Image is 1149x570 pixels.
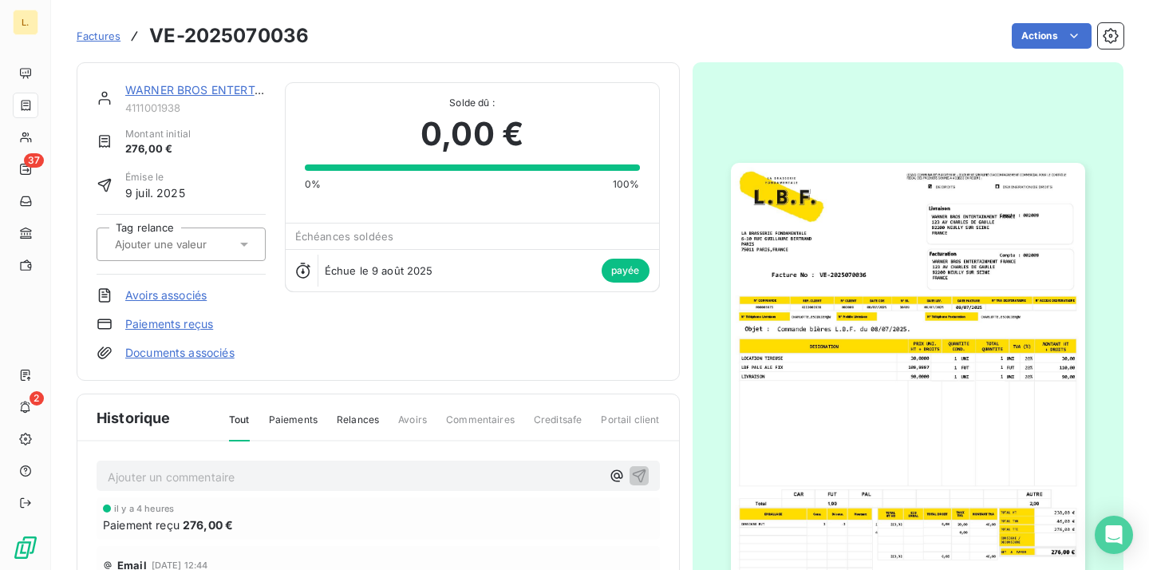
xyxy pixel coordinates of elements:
span: Tout [229,413,250,441]
span: Paiement reçu [103,517,180,533]
span: Historique [97,407,171,429]
span: Émise le [125,170,185,184]
span: 276,00 € [125,141,191,157]
span: 37 [24,153,44,168]
button: Actions [1012,23,1092,49]
span: il y a 4 heures [114,504,174,513]
a: Factures [77,28,120,44]
input: Ajouter une valeur [113,237,274,251]
span: payée [602,259,650,283]
span: 4111001938 [125,101,266,114]
span: Paiements [269,413,318,440]
span: Factures [77,30,120,42]
div: Open Intercom Messenger [1095,516,1133,554]
span: Échéances soldées [295,230,394,243]
span: Relances [337,413,379,440]
span: 0% [305,177,321,192]
a: Paiements reçus [125,316,213,332]
span: 100% [613,177,640,192]
span: Portail client [601,413,659,440]
a: Documents associés [125,345,235,361]
div: L. [13,10,38,35]
a: Avoirs associés [125,287,207,303]
span: Creditsafe [534,413,582,440]
h3: VE-2025070036 [149,22,309,50]
span: Échue le 9 août 2025 [325,264,433,277]
span: 9 juil. 2025 [125,184,185,201]
img: Logo LeanPay [13,535,38,560]
span: Solde dû : [305,96,640,110]
a: WARNER BROS ENTERTAINMENT [GEOGRAPHIC_DATA] [125,83,427,97]
span: 0,00 € [421,110,523,158]
span: [DATE] 12:44 [152,560,208,570]
span: 2 [30,391,44,406]
span: Commentaires [446,413,515,440]
span: 276,00 € [183,517,233,533]
span: Montant initial [125,127,191,141]
span: Avoirs [398,413,427,440]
